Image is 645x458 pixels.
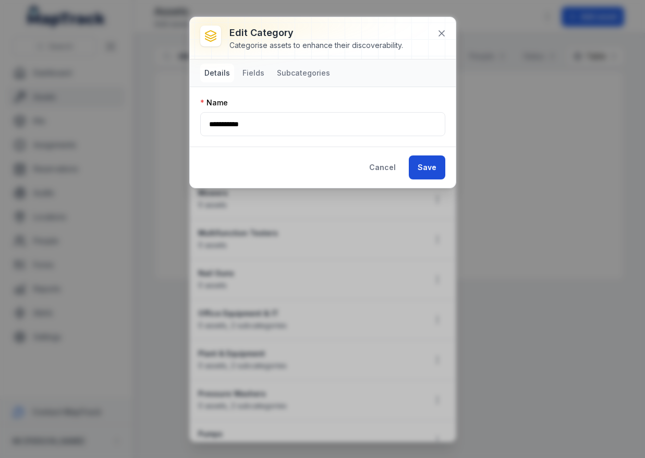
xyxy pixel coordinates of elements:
button: Details [200,64,234,82]
button: Fields [238,64,269,82]
h3: Edit category [229,26,403,40]
button: Subcategories [273,64,334,82]
label: Name [200,98,228,108]
button: Save [409,155,445,179]
button: Cancel [360,155,405,179]
div: Categorise assets to enhance their discoverability. [229,40,403,51]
